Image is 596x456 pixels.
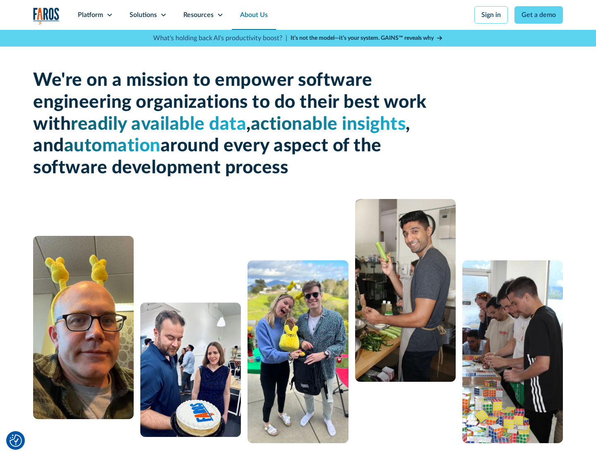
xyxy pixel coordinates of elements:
[33,7,60,24] a: home
[33,236,134,419] img: A man with glasses and a bald head wearing a yellow bunny headband.
[183,10,214,20] div: Resources
[130,10,157,20] div: Solutions
[514,6,563,24] a: Get a demo
[462,260,563,443] img: 5 people constructing a puzzle from Rubik's cubes
[33,70,430,179] h1: We're on a mission to empower software engineering organizations to do their best work with , , a...
[248,260,348,443] img: A man and a woman standing next to each other.
[64,137,161,155] span: automation
[10,434,22,447] button: Cookie Settings
[10,434,22,447] img: Revisit consent button
[71,115,246,133] span: readily available data
[153,33,287,43] p: What's holding back AI's productivity boost? |
[251,115,406,133] span: actionable insights
[291,35,434,41] strong: It’s not the model—it’s your system. GAINS™ reveals why
[474,6,508,24] a: Sign in
[78,10,103,20] div: Platform
[355,199,456,382] img: man cooking with celery
[291,34,443,43] a: It’s not the model—it’s your system. GAINS™ reveals why
[33,7,60,24] img: Logo of the analytics and reporting company Faros.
